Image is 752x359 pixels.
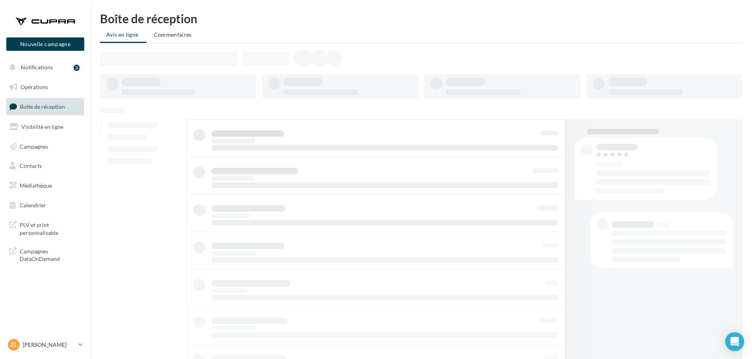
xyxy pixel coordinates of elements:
button: Nouvelle campagne [6,37,84,51]
span: Zl [11,341,17,349]
a: Campagnes DataOnDemand [5,243,86,266]
span: Contacts [20,162,42,169]
a: Médiathèque [5,177,86,194]
a: Contacts [5,158,86,174]
a: Zl [PERSON_NAME] [6,337,84,352]
span: Calendrier [20,202,46,208]
a: Visibilité en ligne [5,119,86,135]
span: Visibilité en ligne [21,123,63,130]
a: Campagnes [5,138,86,155]
span: Boîte de réception [20,103,65,110]
span: Notifications [21,64,53,71]
a: Calendrier [5,197,86,214]
span: Commentaires [154,31,192,38]
a: PLV et print personnalisable [5,216,86,240]
a: Boîte de réception [5,98,86,115]
button: Notifications 3 [5,59,83,76]
span: Campagnes DataOnDemand [20,246,81,263]
span: Médiathèque [20,182,52,189]
div: Boîte de réception [100,13,743,24]
span: PLV et print personnalisable [20,219,81,236]
span: Campagnes [20,143,48,149]
div: Open Intercom Messenger [725,332,744,351]
p: [PERSON_NAME] [23,341,75,349]
a: Opérations [5,79,86,95]
div: 3 [74,65,80,71]
span: Opérations [20,84,48,90]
